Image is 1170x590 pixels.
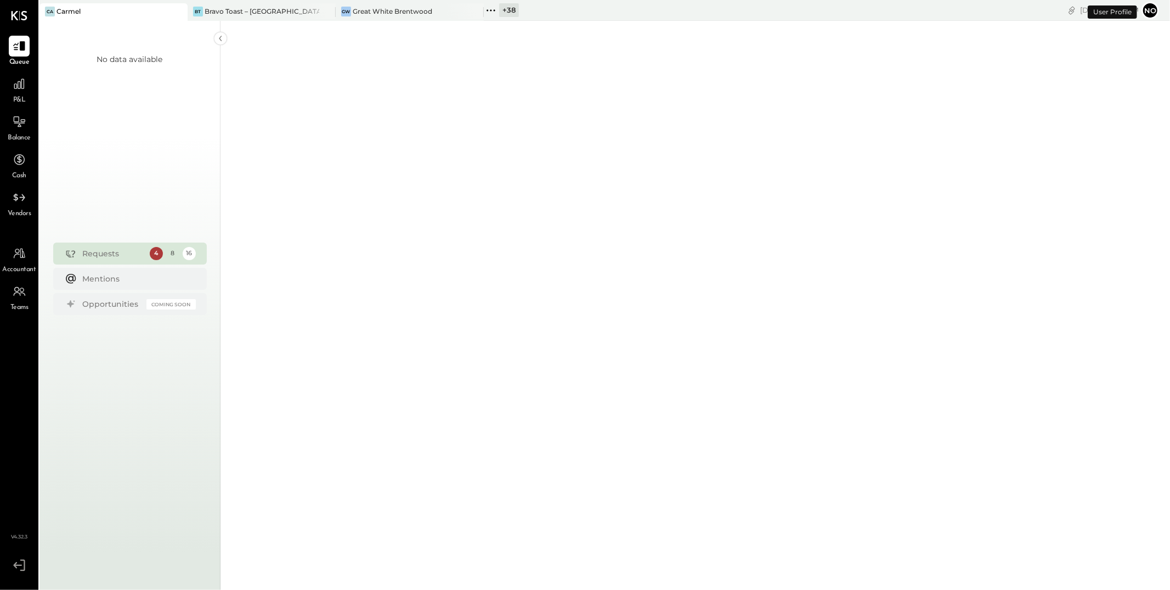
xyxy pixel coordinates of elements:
span: Balance [8,133,31,143]
div: BT [193,7,203,16]
span: Teams [10,303,29,313]
div: GW [341,7,351,16]
div: Ca [45,7,55,16]
span: P&L [13,95,26,105]
div: + 38 [499,3,519,17]
div: Carmel [56,7,81,16]
div: Coming Soon [146,299,196,310]
div: Requests [83,248,144,259]
span: Accountant [3,265,36,275]
a: Teams [1,281,38,313]
a: Accountant [1,243,38,275]
div: [DATE] [1080,5,1139,15]
button: No [1141,2,1159,19]
div: No data available [97,54,163,65]
a: P&L [1,74,38,105]
span: Queue [9,58,30,68]
a: Balance [1,111,38,143]
div: Great White Brentwood [353,7,432,16]
div: 8 [166,247,179,260]
span: Vendors [8,209,31,219]
div: Bravo Toast – [GEOGRAPHIC_DATA] [205,7,319,16]
a: Cash [1,149,38,181]
div: User Profile [1088,5,1137,19]
div: 4 [150,247,163,260]
div: Opportunities [83,299,141,310]
div: Mentions [83,273,190,284]
a: Vendors [1,187,38,219]
div: 16 [183,247,196,260]
a: Queue [1,36,38,68]
div: copy link [1066,4,1077,16]
span: Cash [12,171,26,181]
